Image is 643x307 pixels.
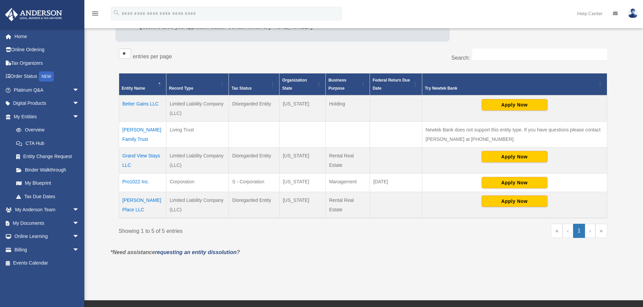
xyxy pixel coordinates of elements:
span: arrow_drop_down [73,230,86,244]
td: Pro1022 Inc. [119,174,166,192]
span: Tax Status [232,86,252,91]
td: [US_STATE] [279,192,325,218]
td: Rental Real Estate [325,148,370,174]
a: Home [5,30,89,43]
label: Search: [451,55,470,61]
td: Living Trust [166,122,229,148]
a: Online Learningarrow_drop_down [5,230,89,243]
span: arrow_drop_down [73,243,86,257]
a: menu [91,12,99,18]
span: arrow_drop_down [73,83,86,97]
th: Tax Status: Activate to sort [229,73,279,96]
span: Organization State [282,78,307,91]
td: Holding [325,95,370,122]
a: Order StatusNEW [5,70,89,84]
td: Corporation [166,174,229,192]
td: Limited Liability Company (LLC) [166,192,229,218]
td: Limited Liability Company (LLC) [166,148,229,174]
a: My Entitiesarrow_drop_down [5,110,86,123]
th: Organization State: Activate to sort [279,73,325,96]
a: Overview [9,123,83,137]
th: Business Purpose: Activate to sort [325,73,370,96]
td: [US_STATE] [279,95,325,122]
em: *Need assistance ? [111,249,240,255]
th: Record Type: Activate to sort [166,73,229,96]
td: Limited Liability Company (LLC) [166,95,229,122]
a: Tax Due Dates [9,190,86,203]
a: Binder Walkthrough [9,163,86,177]
span: Entity Name [122,86,145,91]
a: Platinum Q&Aarrow_drop_down [5,83,89,97]
td: [DATE] [370,174,422,192]
a: Tax Organizers [5,56,89,70]
button: Apply Now [482,177,547,188]
a: 1 [573,224,585,238]
td: S - Corporation [229,174,279,192]
a: Previous [563,224,573,238]
span: Business Purpose [328,78,346,91]
a: Online Ordering [5,43,89,57]
a: requesting an entity dissolution [155,249,237,255]
th: Entity Name: Activate to invert sorting [119,73,166,96]
th: Try Newtek Bank : Activate to sort [422,73,607,96]
span: arrow_drop_down [73,203,86,217]
a: Last [595,224,607,238]
img: Anderson Advisors Platinum Portal [3,8,64,21]
td: Disregarded Entity [229,192,279,218]
td: Newtek Bank does not support this entity type. If you have questions please contact [PERSON_NAME]... [422,122,607,148]
a: My Blueprint [9,177,86,190]
a: First [551,224,563,238]
a: Next [585,224,595,238]
label: entries per page [133,54,172,59]
td: Better Gains LLC [119,95,166,122]
a: Events Calendar [5,256,89,270]
button: Apply Now [482,195,547,207]
td: [PERSON_NAME] Place LLC [119,192,166,218]
a: My Anderson Teamarrow_drop_down [5,203,89,217]
td: Disregarded Entity [229,148,279,174]
button: Apply Now [482,151,547,162]
td: Grand View Stays LLC [119,148,166,174]
i: search [113,9,120,17]
a: Billingarrow_drop_down [5,243,89,256]
div: NEW [39,71,54,82]
span: Record Type [169,86,193,91]
td: Rental Real Estate [325,192,370,218]
div: Try Newtek Bank [425,84,597,92]
td: [PERSON_NAME] Family Trust [119,122,166,148]
a: Entity Change Request [9,150,86,163]
div: Showing 1 to 5 of 5 entries [119,224,358,236]
td: Management [325,174,370,192]
span: arrow_drop_down [73,97,86,111]
button: Apply Now [482,99,547,111]
span: arrow_drop_down [73,216,86,230]
a: CTA Hub [9,136,86,150]
img: User Pic [628,8,638,18]
a: My Documentsarrow_drop_down [5,216,89,230]
span: arrow_drop_down [73,110,86,124]
th: Federal Return Due Date: Activate to sort [370,73,422,96]
td: Disregarded Entity [229,95,279,122]
td: [US_STATE] [279,148,325,174]
span: Federal Return Due Date [373,78,410,91]
td: [US_STATE] [279,174,325,192]
i: menu [91,9,99,18]
a: Digital Productsarrow_drop_down [5,97,89,110]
